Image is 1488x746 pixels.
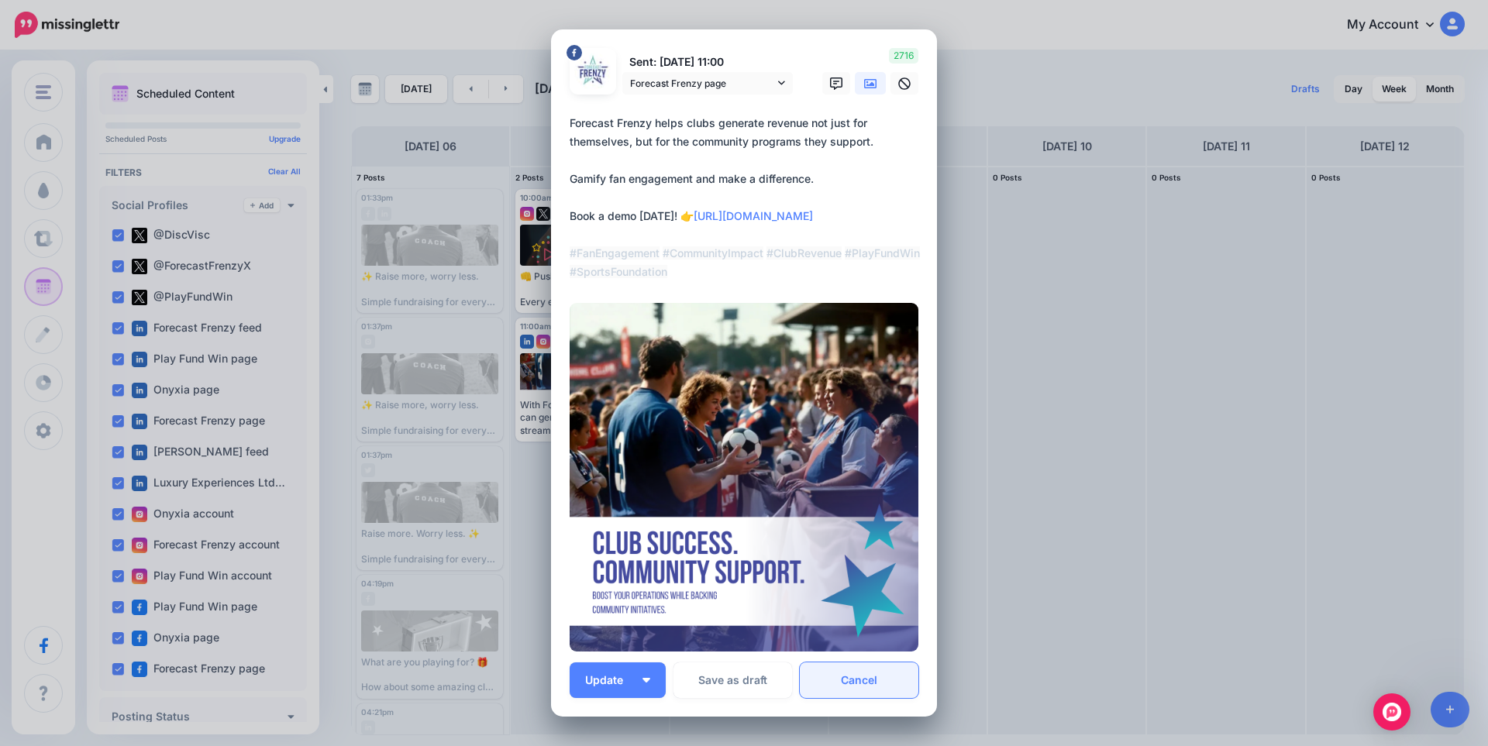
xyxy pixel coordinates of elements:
[622,53,793,71] p: Sent: [DATE] 11:00
[570,114,926,281] div: Forecast Frenzy helps clubs generate revenue not just for themselves, but for the community progr...
[673,662,792,698] button: Save as draft
[630,75,774,91] span: Forecast Frenzy page
[570,662,666,698] button: Update
[622,72,793,95] a: Forecast Frenzy page
[889,48,918,64] span: 2716
[585,675,635,686] span: Update
[1373,693,1410,731] div: Open Intercom Messenger
[574,53,611,90] img: 525039179_122101221554960856_7334157055770098921_n-bsa155113.jpg
[570,303,918,651] img: 0DHYRTD34TL7LCNP107SCCM489EWJY2F.png
[642,678,650,682] img: arrow-down-white.png
[800,662,918,698] a: Cancel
